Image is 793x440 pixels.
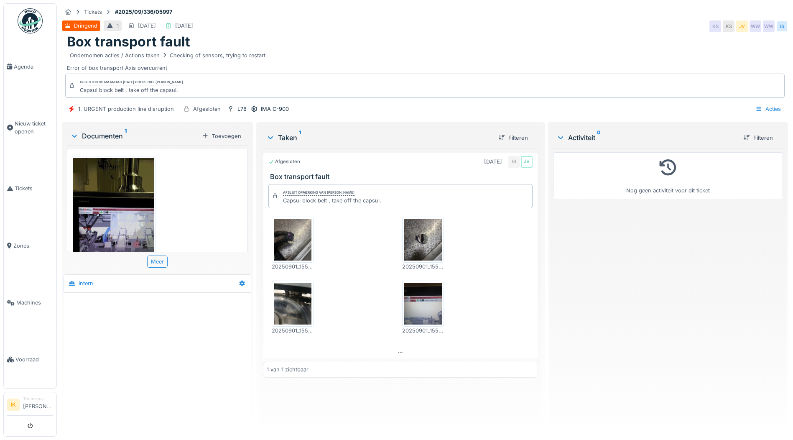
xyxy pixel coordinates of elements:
[4,217,56,274] a: Zones
[15,184,53,192] span: Tickets
[193,105,221,113] div: Afgesloten
[4,38,56,95] a: Agenda
[521,156,533,168] div: JV
[7,396,53,416] a: IK Technicus[PERSON_NAME]
[18,8,43,33] img: Badge_color-CXgf-gQk.svg
[736,20,748,32] div: JV
[70,51,265,59] div: Ondernomen acties / Actions taken Checking of sensors, trying to restart
[4,274,56,331] a: Machines
[404,219,442,261] img: mf6s67id1nw42u6g5yuqkuxi0hei
[740,132,776,143] div: Filteren
[23,396,53,402] div: Technicus
[261,105,289,113] div: IMA C-900
[15,356,53,363] span: Voorraad
[709,20,721,32] div: KS
[283,190,354,196] div: Afsluit opmerking van [PERSON_NAME]
[4,95,56,160] a: Nieuw ticket openen
[13,242,53,250] span: Zones
[402,327,444,335] div: 20250901_155433.jpg
[7,399,20,411] li: IK
[112,8,176,16] strong: #2025/09/336/05997
[763,20,775,32] div: WW
[74,22,97,30] div: Dringend
[597,133,601,143] sup: 0
[14,63,53,71] span: Agenda
[268,158,300,165] div: Afgesloten
[84,8,102,16] div: Tickets
[67,50,783,72] div: Error of box transport Axis overcurrent
[237,105,247,113] div: L78
[23,396,53,414] li: [PERSON_NAME]
[723,20,734,32] div: KS
[495,132,531,143] div: Filteren
[78,105,174,113] div: 1. URGENT production line disruption
[267,366,309,373] div: 1 van 1 zichtbaar
[4,160,56,217] a: Tickets
[79,279,93,287] div: Intern
[558,156,778,195] div: Nog geen activiteit voor dit ticket
[508,156,520,168] div: IS
[776,20,788,32] div: IS
[80,79,183,85] div: Gesloten op maandag [DATE] door joke [PERSON_NAME]
[274,283,311,325] img: qukrxrm5unnosmvtl9mbafxt04oy
[15,120,53,136] span: Nieuw ticket openen
[270,173,534,181] h3: Box transport fault
[199,130,245,142] div: Toevoegen
[73,158,154,266] img: c199t2lg4aa4towwxj4xu6q37em9
[484,158,502,166] div: [DATE]
[117,22,119,30] div: 1
[138,22,156,30] div: [DATE]
[125,131,127,141] sup: 1
[752,103,785,115] div: Acties
[175,22,193,30] div: [DATE]
[147,256,168,268] div: Meer
[272,327,314,335] div: 20250901_155439.jpg
[556,133,737,143] div: Activiteit
[402,263,444,271] div: 20250901_155604.jpg
[750,20,761,32] div: WW
[16,299,53,307] span: Machines
[80,86,183,94] div: Capsul block belt , take off the capsul.
[266,133,492,143] div: Taken
[4,331,56,388] a: Voorraad
[404,283,442,325] img: kone1sqe6nthhzog09q71gj7m35o
[272,263,314,271] div: 20250901_155608.jpg
[70,131,199,141] div: Documenten
[274,219,311,261] img: pw9lxhwjxr8fj01jgmd0yw92ek6r
[67,34,190,50] h1: Box transport fault
[299,133,301,143] sup: 1
[283,197,381,205] div: Capsul block belt , take off the capsul.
